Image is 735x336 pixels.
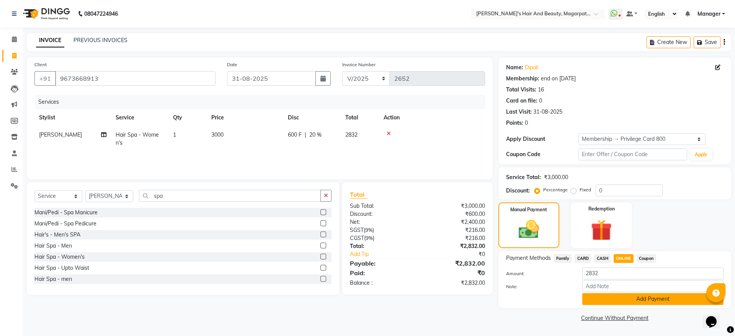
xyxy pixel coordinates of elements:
[34,209,98,217] div: Mani/Pedi - Spa Manicure
[379,109,485,126] th: Action
[614,254,634,263] span: ONLINE
[525,119,528,127] div: 0
[582,293,724,305] button: Add Payment
[344,218,417,226] div: Net:
[506,187,530,195] div: Discount:
[34,61,47,68] label: Client
[584,217,619,243] img: _gift.svg
[35,95,491,109] div: Services
[84,3,118,24] b: 08047224946
[344,250,430,258] a: Add Tip
[582,267,724,279] input: Amount
[342,61,376,68] label: Invoice Number
[506,150,578,158] div: Coupon Code
[34,275,72,283] div: Hair Spa - men
[506,75,539,83] div: Membership:
[541,75,576,83] div: end on [DATE]
[582,280,724,292] input: Add Note
[506,254,551,262] span: Payment Methods
[637,254,656,263] span: Coupon
[703,305,727,328] iframe: chat widget
[344,234,417,242] div: ( )
[417,226,490,234] div: ₹216.00
[309,131,322,139] span: 20 %
[539,97,542,105] div: 0
[578,148,687,160] input: Enter Offer / Coupon Code
[34,109,111,126] th: Stylist
[500,283,577,290] label: Note:
[506,86,536,94] div: Total Visits:
[417,202,490,210] div: ₹3,000.00
[34,220,96,228] div: Mani/Pedi - Spa Pedicure
[211,131,224,138] span: 3000
[55,71,216,86] input: Search by Name/Mobile/Email/Code
[417,210,490,218] div: ₹600.00
[39,131,82,138] span: [PERSON_NAME]
[417,259,490,268] div: ₹2,832.00
[344,268,417,277] div: Paid:
[344,259,417,268] div: Payable:
[288,131,302,139] span: 600 F
[506,119,523,127] div: Points:
[366,235,373,241] span: 9%
[116,131,159,146] span: Hair Spa - Women's
[417,268,490,277] div: ₹0
[344,202,417,210] div: Sub Total:
[350,227,364,233] span: SGST
[111,109,168,126] th: Service
[588,206,615,212] label: Redemption
[697,10,720,18] span: Manager
[417,279,490,287] div: ₹2,832.00
[350,191,367,199] span: Total
[512,218,546,241] img: _cash.svg
[417,218,490,226] div: ₹2,400.00
[173,131,176,138] span: 1
[34,253,85,261] div: Hair Spa - Women's
[543,186,568,193] label: Percentage
[525,64,538,72] a: Dipali
[73,37,127,44] a: PREVIOUS INVOICES
[647,36,691,48] button: Create New
[168,109,207,126] th: Qty
[594,254,611,263] span: CASH
[690,149,712,160] button: Apply
[417,242,490,250] div: ₹2,832.00
[344,279,417,287] div: Balance :
[417,234,490,242] div: ₹216.00
[430,250,490,258] div: ₹0
[506,108,532,116] div: Last Visit:
[344,210,417,218] div: Discount:
[575,254,591,263] span: CARD
[580,186,591,193] label: Fixed
[345,131,358,138] span: 2832
[500,270,577,277] label: Amount:
[365,227,372,233] span: 9%
[341,109,379,126] th: Total
[350,235,364,241] span: CGST
[510,206,547,213] label: Manual Payment
[34,71,56,86] button: +91
[544,173,568,181] div: ₹3,000.00
[227,61,237,68] label: Date
[500,314,730,322] a: Continue Without Payment
[506,173,541,181] div: Service Total:
[207,109,283,126] th: Price
[305,131,306,139] span: |
[34,242,72,250] div: Hair Spa - Men
[20,3,72,24] img: logo
[139,190,321,202] input: Search or Scan
[344,242,417,250] div: Total:
[506,64,523,72] div: Name:
[344,226,417,234] div: ( )
[694,36,720,48] button: Save
[554,254,572,263] span: Family
[34,264,89,272] div: Hair Spa - Upto Waist
[506,97,537,105] div: Card on file:
[34,231,80,239] div: Hair's - Men's SPA
[36,34,64,47] a: INVOICE
[533,108,562,116] div: 31-08-2025
[506,135,578,143] div: Apply Discount
[538,86,544,94] div: 16
[283,109,341,126] th: Disc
